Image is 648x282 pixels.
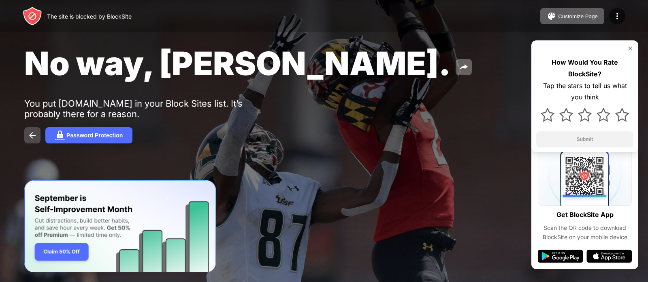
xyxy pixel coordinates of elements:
div: You put [DOMAIN_NAME] in your Block Sites list. It’s probably there for a reason. [24,98,275,119]
div: Scan the QR code to download BlockSite on your mobile device [538,223,632,242]
img: star.svg [541,108,554,122]
img: star.svg [559,108,573,122]
img: star.svg [615,108,629,122]
img: star.svg [578,108,592,122]
div: The site is blocked by BlockSite [47,13,132,20]
button: Customize Page [540,8,604,24]
iframe: Banner [24,180,216,273]
img: google-play.svg [538,250,583,263]
img: app-store.svg [586,250,632,263]
button: Submit [536,131,633,147]
img: rate-us-close.svg [627,45,633,52]
img: star.svg [597,108,610,122]
button: Password Protection [45,127,132,143]
span: No way, [PERSON_NAME]. [24,44,451,83]
div: How Would You Rate BlockSite? [536,57,633,80]
div: Password Protection [66,132,123,139]
img: password.svg [55,130,65,140]
div: Tap the stars to tell us what you think [536,80,633,103]
img: menu-icon.svg [612,11,622,21]
img: back.svg [28,130,37,140]
img: pallet.svg [547,11,556,21]
img: share.svg [459,62,469,72]
div: Get BlockSite App [556,209,614,221]
img: header-logo.svg [23,6,42,26]
div: Customize Page [558,13,598,19]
